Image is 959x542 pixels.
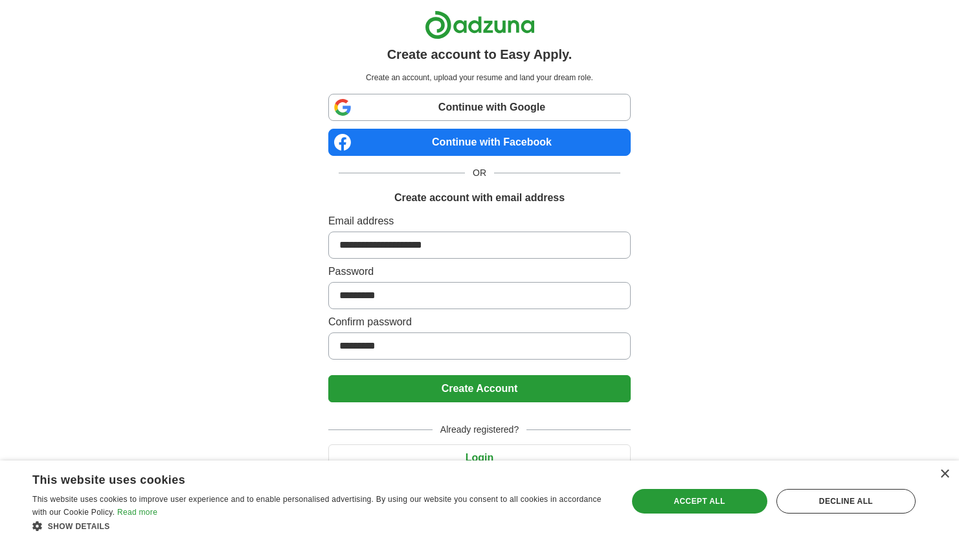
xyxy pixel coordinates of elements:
[32,519,609,532] div: Show details
[776,489,916,514] div: Decline all
[387,45,572,64] h1: Create account to Easy Apply.
[117,508,157,517] a: Read more, opens a new window
[328,94,631,121] a: Continue with Google
[328,444,631,472] button: Login
[328,129,631,156] a: Continue with Facebook
[465,166,494,180] span: OR
[328,375,631,402] button: Create Account
[32,495,602,517] span: This website uses cookies to improve user experience and to enable personalised advertising. By u...
[331,72,628,83] p: Create an account, upload your resume and land your dream role.
[328,314,631,330] label: Confirm password
[328,213,631,229] label: Email address
[632,489,767,514] div: Accept all
[48,522,110,531] span: Show details
[425,10,535,39] img: Adzuna logo
[433,423,526,437] span: Already registered?
[394,190,565,206] h1: Create account with email address
[32,468,577,488] div: This website uses cookies
[328,452,631,463] a: Login
[940,470,949,479] div: Close
[328,264,631,279] label: Password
